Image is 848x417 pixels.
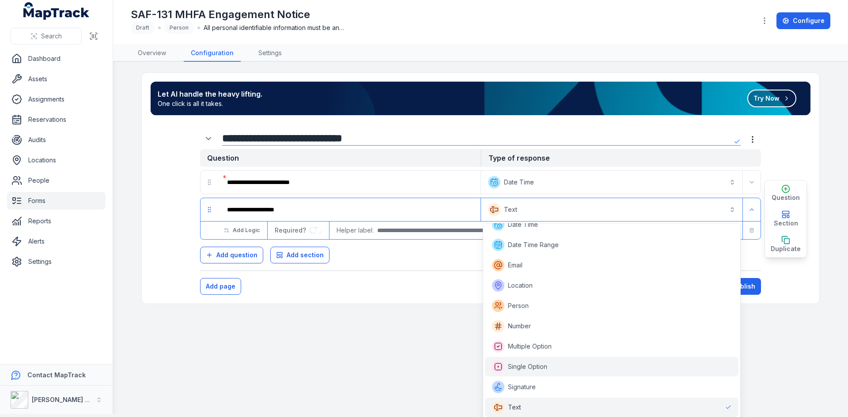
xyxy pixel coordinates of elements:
span: Text [508,403,521,412]
span: Email [508,261,522,270]
span: Number [508,322,531,331]
span: Signature [508,383,536,391]
span: Date Time [508,220,538,229]
button: Text [483,200,741,219]
span: Multiple Option [508,342,552,351]
span: Location [508,281,533,290]
span: Date Time Range [508,240,559,249]
span: Person [508,301,529,310]
span: Single Option [508,362,547,371]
